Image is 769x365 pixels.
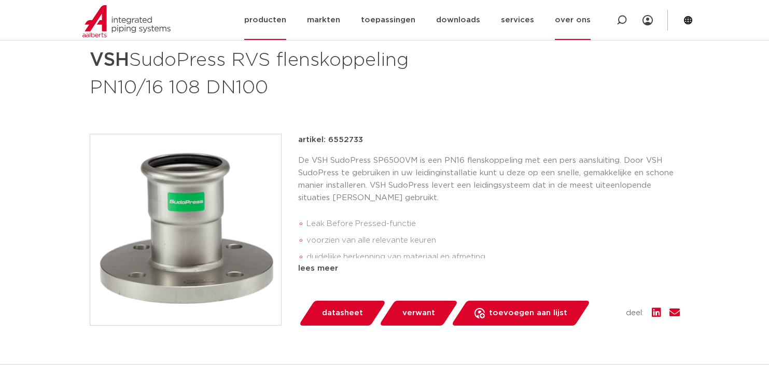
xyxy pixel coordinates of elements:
[626,307,644,319] span: deel:
[306,232,680,249] li: voorzien van alle relevante keuren
[298,301,386,326] a: datasheet
[298,134,363,146] p: artikel: 6552733
[489,305,567,321] span: toevoegen aan lijst
[298,262,680,275] div: lees meer
[306,216,680,232] li: Leak Before Pressed-functie
[90,134,281,325] img: Product Image for VSH SudoPress RVS flenskoppeling PN10/16 108 DN100
[298,155,680,204] p: De VSH SudoPress SP6500VM is een PN16 flenskoppeling met een pers aansluiting. Door VSH SudoPress...
[306,249,680,265] li: duidelijke herkenning van materiaal en afmeting
[322,305,363,321] span: datasheet
[90,51,129,69] strong: VSH
[90,45,479,101] h1: SudoPress RVS flenskoppeling PN10/16 108 DN100
[379,301,458,326] a: verwant
[402,305,435,321] span: verwant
